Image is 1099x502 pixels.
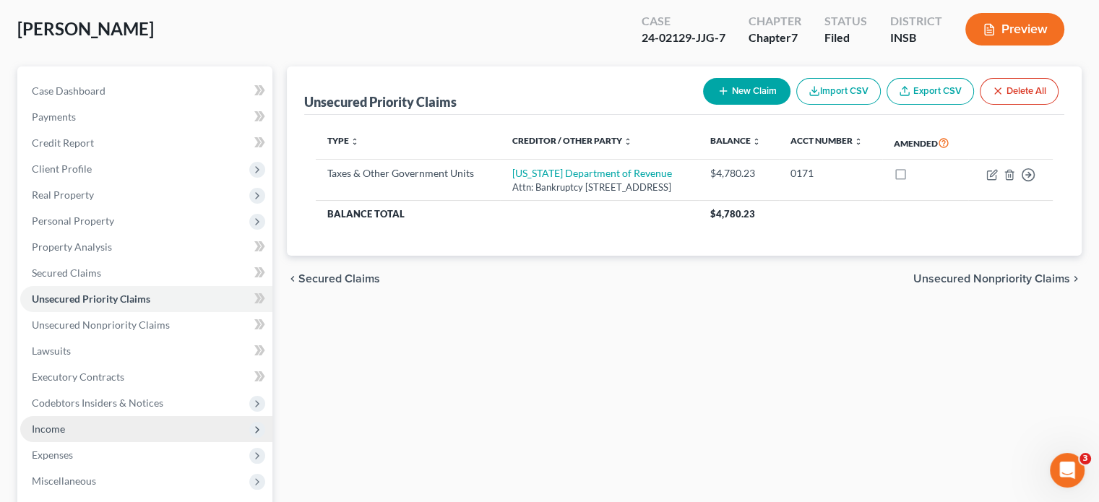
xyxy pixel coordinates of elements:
span: Unsecured Nonpriority Claims [32,319,170,331]
button: Import CSV [796,78,881,105]
a: Credit Report [20,130,272,156]
a: [US_STATE] Department of Revenue [512,167,671,179]
button: Unsecured Nonpriority Claims chevron_right [913,273,1082,285]
span: Unsecured Priority Claims [32,293,150,305]
span: [PERSON_NAME] [17,18,154,39]
span: $4,780.23 [710,208,755,220]
a: Balance unfold_more [710,135,761,146]
span: Secured Claims [32,267,101,279]
div: Chapter [749,30,801,46]
span: Personal Property [32,215,114,227]
span: Expenses [32,449,73,461]
div: INSB [890,30,942,46]
div: $4,780.23 [710,166,767,181]
a: Unsecured Priority Claims [20,286,272,312]
div: Chapter [749,13,801,30]
span: Real Property [32,189,94,201]
div: Unsecured Priority Claims [304,93,457,111]
span: Case Dashboard [32,85,105,97]
a: Secured Claims [20,260,272,286]
button: chevron_left Secured Claims [287,273,380,285]
span: Credit Report [32,137,94,149]
span: Client Profile [32,163,92,175]
button: Delete All [980,78,1059,105]
iframe: Intercom live chat [1050,453,1085,488]
th: Balance Total [316,201,699,227]
span: Secured Claims [298,273,380,285]
a: Case Dashboard [20,78,272,104]
a: Creditor / Other Party unfold_more [512,135,632,146]
span: Codebtors Insiders & Notices [32,397,163,409]
span: Executory Contracts [32,371,124,383]
span: Unsecured Nonpriority Claims [913,273,1070,285]
a: Executory Contracts [20,364,272,390]
span: 3 [1079,453,1091,464]
a: Property Analysis [20,234,272,260]
div: Status [824,13,867,30]
span: Income [32,423,65,435]
div: District [890,13,942,30]
i: unfold_more [350,137,359,146]
a: Payments [20,104,272,130]
button: Preview [965,13,1064,46]
a: Unsecured Nonpriority Claims [20,312,272,338]
a: Lawsuits [20,338,272,364]
span: Property Analysis [32,241,112,253]
div: Attn: Bankruptcy [STREET_ADDRESS] [512,181,687,194]
span: 7 [791,30,798,44]
span: Payments [32,111,76,123]
i: unfold_more [752,137,761,146]
span: Lawsuits [32,345,71,357]
div: 0171 [790,166,871,181]
a: Export CSV [887,78,974,105]
button: New Claim [703,78,790,105]
th: Amended [882,126,967,160]
i: chevron_left [287,273,298,285]
i: unfold_more [854,137,863,146]
div: Taxes & Other Government Units [327,166,488,181]
i: unfold_more [623,137,632,146]
div: Filed [824,30,867,46]
span: Miscellaneous [32,475,96,487]
div: Case [642,13,725,30]
a: Acct Number unfold_more [790,135,863,146]
a: Type unfold_more [327,135,359,146]
i: chevron_right [1070,273,1082,285]
div: 24-02129-JJG-7 [642,30,725,46]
